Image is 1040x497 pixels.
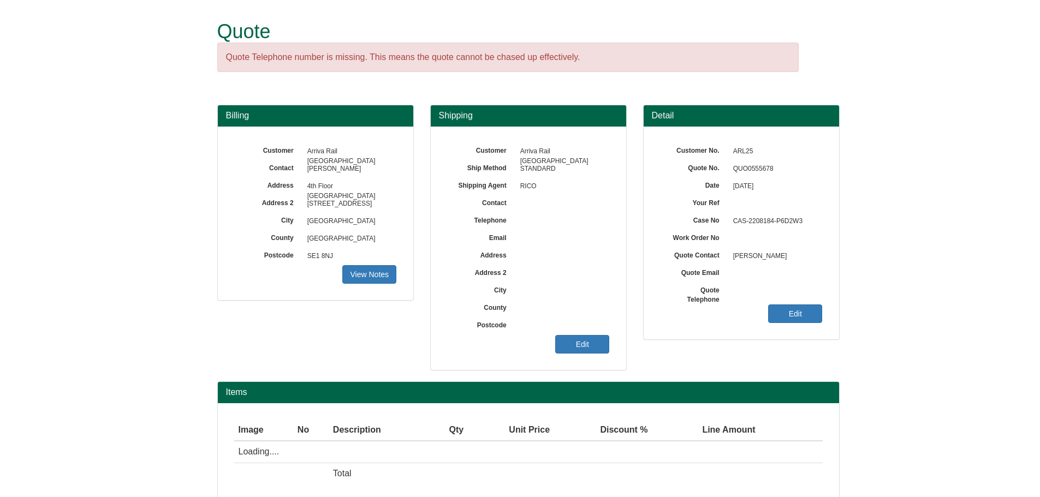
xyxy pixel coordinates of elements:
span: SE1 8NJ [302,248,397,265]
a: Edit [768,304,822,323]
h3: Shipping [439,111,618,121]
span: [GEOGRAPHIC_DATA] [302,230,397,248]
th: Discount % [554,420,652,441]
h2: Items [226,387,831,397]
span: [GEOGRAPHIC_DATA] [302,213,397,230]
span: Arriva Rail [GEOGRAPHIC_DATA] [302,143,397,160]
label: Quote Email [660,265,728,278]
th: Qty [427,420,468,441]
span: 4th Floor [GEOGRAPHIC_DATA] [302,178,397,195]
span: [DATE] [728,178,823,195]
label: Address 2 [447,265,515,278]
th: Image [234,420,293,441]
span: QUO0555678 [728,160,823,178]
label: County [234,230,302,243]
td: Loading.... [234,441,760,463]
label: Customer [447,143,515,155]
h3: Detail [652,111,831,121]
th: Description [329,420,427,441]
span: STANDARD [515,160,610,178]
label: Email [447,230,515,243]
label: Contact [234,160,302,173]
span: ARL25 [728,143,823,160]
th: No [293,420,329,441]
label: Quote No. [660,160,728,173]
label: Address [234,178,302,190]
label: Address [447,248,515,260]
label: Customer [234,143,302,155]
th: Line Amount [652,420,760,441]
label: Work Order No [660,230,728,243]
label: Shipping Agent [447,178,515,190]
label: Contact [447,195,515,208]
span: [PERSON_NAME] [728,248,823,265]
span: [PERSON_NAME] [302,160,397,178]
h1: Quote [217,21,799,43]
label: Your Ref [660,195,728,208]
label: Case No [660,213,728,225]
span: [STREET_ADDRESS] [302,195,397,213]
label: Address 2 [234,195,302,208]
label: Quote Contact [660,248,728,260]
label: Date [660,178,728,190]
label: Postcode [447,318,515,330]
label: Quote Telephone [660,283,728,304]
a: Edit [555,335,609,354]
label: City [447,283,515,295]
span: Arriva Rail [GEOGRAPHIC_DATA] [515,143,610,160]
span: RICO [515,178,610,195]
label: Ship Method [447,160,515,173]
label: Telephone [447,213,515,225]
h3: Billing [226,111,405,121]
span: CAS-2208184-P6D2W3 [728,213,823,230]
label: Postcode [234,248,302,260]
td: Total [329,463,427,484]
th: Unit Price [468,420,554,441]
label: County [447,300,515,313]
div: Quote Telephone number is missing. This means the quote cannot be chased up effectively. [217,43,799,73]
a: View Notes [342,265,396,284]
label: City [234,213,302,225]
label: Customer No. [660,143,728,155]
